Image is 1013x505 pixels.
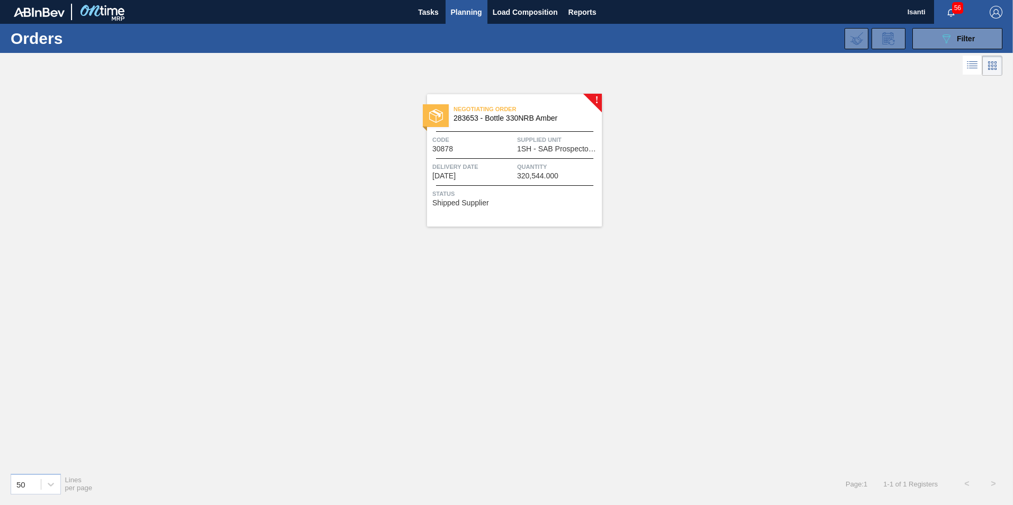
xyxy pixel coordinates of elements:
span: Supplied Unit [517,134,599,145]
button: Notifications [934,5,968,20]
div: List Vision [963,56,982,76]
span: Filter [957,34,975,43]
img: TNhmsLtSVTkK8tSr43FrP2fwEKptu5GPRR3wAAAABJRU5ErkJggg== [14,7,65,17]
span: 320,544.000 [517,172,558,180]
a: !statusNegotiating Order283653 - Bottle 330NRB AmberCode30878Supplied Unit1SH - SAB Prospecton Br... [411,94,602,227]
span: 30878 [432,145,453,153]
span: Planning [451,6,482,19]
h1: Orders [11,32,169,44]
img: status [429,109,443,123]
span: Tasks [417,6,440,19]
span: Status [432,188,599,199]
span: Shipped Supplier [432,199,489,207]
span: Quantity [517,161,599,172]
span: Code [432,134,514,145]
img: Logout [990,6,1002,19]
span: 1 - 1 of 1 Registers [883,480,938,488]
button: Filter [912,28,1002,49]
span: 1SH - SAB Prospecton Brewery [517,145,599,153]
div: Order Review Request [872,28,905,49]
span: Lines per page [65,476,93,492]
span: 08/23/2025 [432,172,456,180]
button: > [980,471,1007,497]
span: Page : 1 [846,480,867,488]
div: Card Vision [982,56,1002,76]
span: Load Composition [493,6,558,19]
span: Delivery Date [432,161,514,172]
div: Import Order Negotiation [845,28,868,49]
span: 283653 - Bottle 330NRB Amber [454,114,593,122]
span: Negotiating Order [454,104,602,114]
div: 50 [16,480,25,489]
span: Reports [568,6,597,19]
span: 56 [952,2,963,14]
button: < [954,471,980,497]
